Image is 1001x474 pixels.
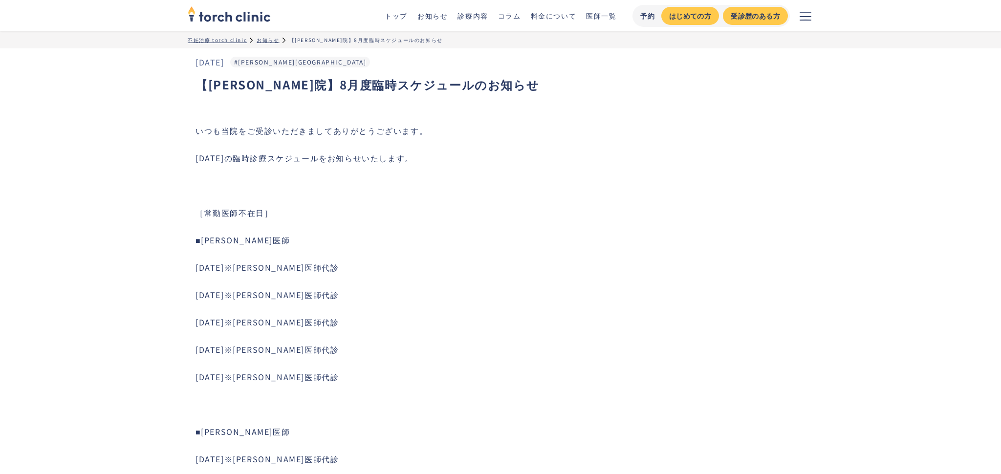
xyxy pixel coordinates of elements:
[661,7,719,25] a: はじめての方
[196,398,813,410] p: ‍
[385,11,408,21] a: トップ
[196,261,813,273] p: [DATE]※[PERSON_NAME]医師代診
[531,11,577,21] a: 料金について
[289,36,443,43] div: 【[PERSON_NAME]院】8月度臨時スケジュールのお知らせ
[731,11,780,21] div: 受診歴のある方
[196,76,805,93] h1: 【[PERSON_NAME]院】8月度臨時スケジュールのお知らせ
[669,11,711,21] div: はじめての方
[196,426,813,437] p: ■[PERSON_NAME]医師
[257,36,279,43] a: お知らせ
[196,234,813,246] p: ■[PERSON_NAME]医師
[196,125,813,136] p: いつも当院をご受診いただきましてありがとうございます。
[498,11,521,21] a: コラム
[196,371,813,383] p: [DATE]※[PERSON_NAME]医師代診
[196,453,813,465] p: [DATE]※[PERSON_NAME]医師代診
[196,344,813,355] p: [DATE]※[PERSON_NAME]医師代診
[196,207,813,218] p: ［常勤医師不在日］
[188,3,271,24] img: torch clinic
[723,7,788,25] a: 受診歴のある方
[457,11,488,21] a: 診療内容
[196,316,813,328] p: [DATE]※[PERSON_NAME]医師代診
[417,11,448,21] a: お知らせ
[196,289,813,301] p: [DATE]※[PERSON_NAME]医師代診
[188,36,247,43] a: 不妊治療 torch clinic
[234,58,367,66] a: #[PERSON_NAME][GEOGRAPHIC_DATA]
[196,56,224,68] div: [DATE]
[188,7,271,24] a: home
[196,179,813,191] p: ‍
[640,11,655,21] div: 予約
[196,152,813,164] p: [DATE]の臨時診療スケジュールをお知らせいたします。
[586,11,616,21] a: 医師一覧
